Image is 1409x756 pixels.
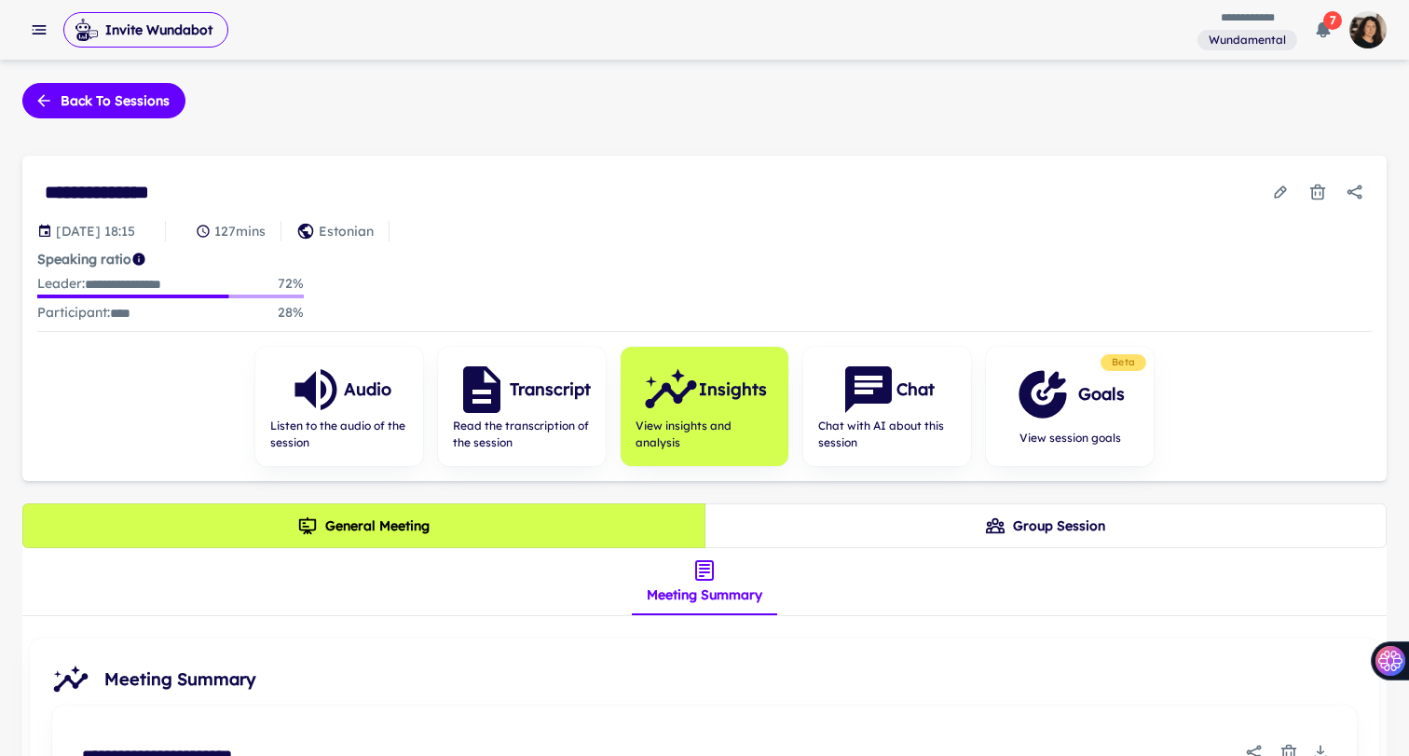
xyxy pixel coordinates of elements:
button: Group Session [704,503,1388,548]
button: General Meeting [22,503,705,548]
button: TranscriptRead the transcription of the session [438,347,606,466]
span: 7 [1323,11,1342,30]
h6: Goals [1078,381,1125,407]
h6: Chat [896,377,935,403]
div: theme selection [22,503,1387,548]
span: Read the transcription of the session [453,418,591,451]
p: Leader : [37,273,161,295]
span: View session goals [1015,430,1125,447]
button: Back to sessions [22,83,185,118]
span: Chat with AI about this session [818,418,956,451]
span: Listen to the audio of the session [270,418,408,451]
p: 72 % [278,273,304,295]
span: View insights and analysis [636,418,773,451]
button: InsightsView insights and analysis [621,347,788,466]
p: 28 % [278,302,304,323]
p: Participant : [37,302,130,323]
div: insights tabs [632,548,777,615]
button: Meeting Summary [632,548,777,615]
button: GoalsView session goals [986,347,1154,466]
span: Wundamental [1201,32,1293,48]
h6: Audio [344,377,391,403]
button: Share session [1338,175,1372,209]
button: 7 [1305,11,1342,48]
button: Invite Wundabot [63,12,228,48]
h6: Insights [699,377,767,403]
strong: Speaking ratio [37,251,131,268]
span: Meeting Summary [104,667,1364,693]
p: Session date [56,221,135,241]
button: ChatChat with AI about this session [803,347,971,466]
button: Edit session [1264,175,1297,209]
span: You are a member of this workspace. Contact your workspace owner for assistance. [1197,28,1297,51]
button: Delete session [1301,175,1334,209]
span: Beta [1104,355,1142,370]
img: photoURL [1349,11,1387,48]
svg: Coach/coachee ideal ratio of speaking is roughly 20:80. Mentor/mentee ideal ratio of speaking is ... [131,252,146,267]
p: Estonian [319,221,374,241]
p: 127 mins [214,221,266,241]
h6: Transcript [510,377,591,403]
span: Invite Wundabot to record a meeting [63,11,228,48]
button: AudioListen to the audio of the session [255,347,423,466]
